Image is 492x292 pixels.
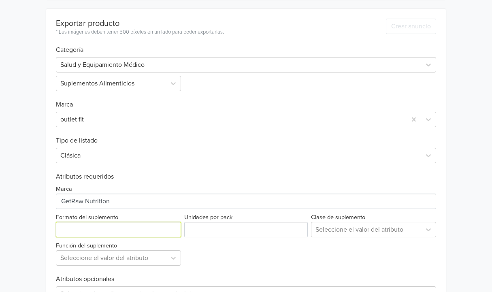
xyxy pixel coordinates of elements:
h6: Categoría [56,36,437,54]
h6: Tipo de listado [56,127,437,145]
label: Formato del suplemento [56,213,118,222]
label: Marca [56,185,72,194]
label: Unidades por pack [184,213,232,222]
div: Exportar producto [56,19,224,28]
button: Crear anuncio [386,19,436,34]
label: Clase de suplemento [311,213,365,222]
label: Función del suplemento [56,241,117,250]
div: * Las imágenes deben tener 500 píxeles en un lado para poder exportarlas. [56,28,224,36]
h6: Atributos requeridos [56,173,437,181]
h6: Atributos opcionales [56,275,437,283]
h6: Marca [56,91,437,109]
